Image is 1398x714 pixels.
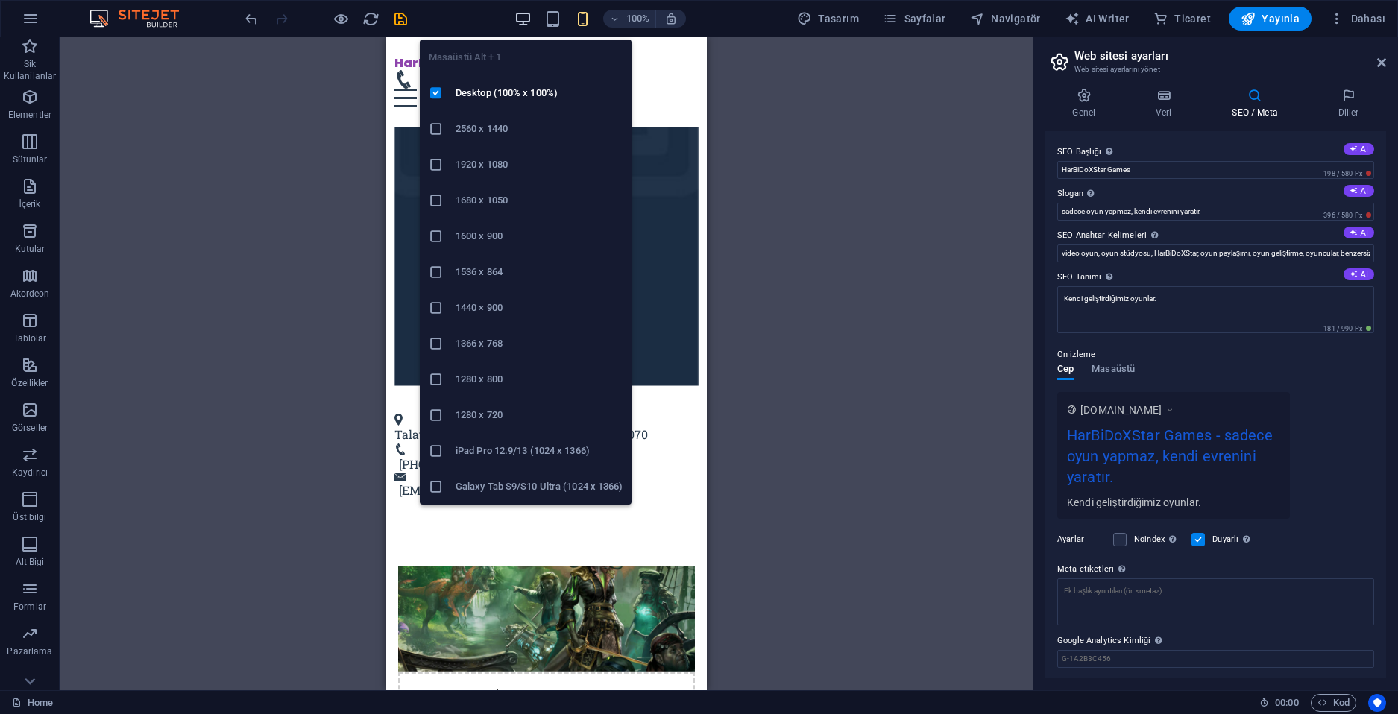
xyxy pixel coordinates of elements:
[1317,694,1350,712] span: Kod
[242,10,260,28] button: undo
[1229,7,1312,31] button: Yayınla
[86,10,198,28] img: Editor Logo
[1320,168,1374,179] span: 198 / 580 Px
[970,11,1041,26] span: Navigatör
[1067,424,1280,495] div: HarBiDoXStar Games - sadece oyun yapmaz, kendi evrenini yaratır.
[12,422,48,434] p: Görseller
[10,288,50,300] p: Akordeon
[16,556,45,568] p: Alt Bigi
[1285,697,1288,708] span: :
[1241,11,1300,26] span: Yayınla
[456,227,623,245] h6: 1600 x 900
[8,109,51,121] p: Elementler
[13,601,46,613] p: Formlar
[1057,203,1374,221] input: Slogan...
[1205,88,1311,119] h4: SEO / Meta
[1368,694,1386,712] button: Usercentrics
[1057,650,1374,668] input: G-1A2B3C456
[1057,143,1374,161] label: SEO Başlığı
[1057,560,1374,578] label: Meta etiketleri
[13,511,46,523] p: Üst bilgi
[1344,268,1374,280] button: SEO Tanımı
[1067,494,1280,510] div: Kendi geliştirdiğimiz oyunlar.
[883,11,946,26] span: Sayfalar
[19,198,40,210] p: İçerik
[791,7,865,31] div: Tasarım (Ctrl+Alt+Y)
[1329,11,1385,26] span: Dahası
[392,10,409,28] i: Kaydet (Ctrl+S)
[1065,11,1130,26] span: AI Writer
[1275,694,1298,712] span: 00 00
[1074,49,1386,63] h2: Web sitesi ayarları
[664,12,678,25] i: Yeniden boyutlandırmada yakınlaştırma düzeyini seçilen cihaza uyacak şekilde otomatik olarak ayarla.
[456,120,623,138] h6: 2560 x 1440
[1320,323,1374,334] span: 181 / 990 Px
[1057,268,1374,286] label: SEO Tanımı
[1311,88,1386,119] h4: Diller
[362,10,380,28] button: reload
[456,406,623,424] h6: 1280 x 720
[456,263,623,281] h6: 1536 x 864
[332,10,350,28] button: Ön izleme modundan çıkıp düzenlemeye devam etmek için buraya tıklayın
[1320,210,1374,221] span: 396 / 580 Px
[456,478,623,496] h6: Galaxy Tab S9/S10 Ultra (1024 x 1366)
[1259,694,1299,712] h6: Oturum süresi
[1153,11,1211,26] span: Ticaret
[13,445,216,461] a: [EMAIL_ADDRESS][DOMAIN_NAME]
[456,84,623,102] h6: Desktop (100% x 100%)
[1344,227,1374,238] button: SEO Anahtar Kelimeleri
[791,7,865,31] button: Tasarım
[1344,143,1374,155] button: SEO Başlığı
[1074,63,1356,76] h3: Web sitesi ayarlarını yönet
[243,10,260,28] i: Geri al: Sloganı değiştir (Ctrl+Z)
[456,335,623,353] h6: 1366 x 768
[1057,632,1374,650] label: Google Analytics Kimliği
[456,370,623,388] h6: 1280 x 800
[13,332,47,344] p: Tablolar
[1045,88,1129,119] h4: Genel
[12,467,48,478] p: Kaydırıcı
[456,442,623,460] h6: iPad Pro 12.9/13 (1024 x 1366)
[1129,88,1205,119] h4: Veri
[1212,531,1261,549] label: Duyarlı
[626,10,649,28] h6: 100%
[1057,227,1374,244] label: SEO Anahtar Kelimeleri
[11,377,48,389] p: Özellikler
[797,11,859,26] span: Tasarım
[456,156,623,174] h6: 1920 x 1080
[13,154,48,165] p: Sütunlar
[1323,7,1391,31] button: Dahası
[1057,185,1374,203] label: Slogan
[456,192,623,209] h6: 1680 x 1050
[456,299,623,317] h6: 1440 × 900
[1057,531,1106,549] label: Ayarlar
[1057,360,1074,381] span: Cep
[1344,185,1374,197] button: Slogan
[1147,7,1217,31] button: Ticaret
[603,10,656,28] button: 100%
[1057,346,1095,364] p: Ön izleme
[1134,531,1183,549] label: Noindex
[1311,694,1356,712] button: Kod
[15,243,45,255] p: Kutular
[1057,674,1374,692] label: Google Haritalar API anahtarı
[1092,360,1135,381] span: Masaüstü
[1059,7,1136,31] button: AI Writer
[1057,364,1135,392] div: Ön izleme
[362,10,380,28] i: Sayfayı yeniden yükleyin
[1080,402,1162,417] span: [DOMAIN_NAME]
[7,645,52,657] p: Pazarlama
[391,10,409,28] button: save
[12,694,53,712] a: Seçimi iptal etmek için tıkla. Sayfaları açmak için çift tıkla
[877,7,952,31] button: Sayfalar
[964,7,1047,31] button: Navigatör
